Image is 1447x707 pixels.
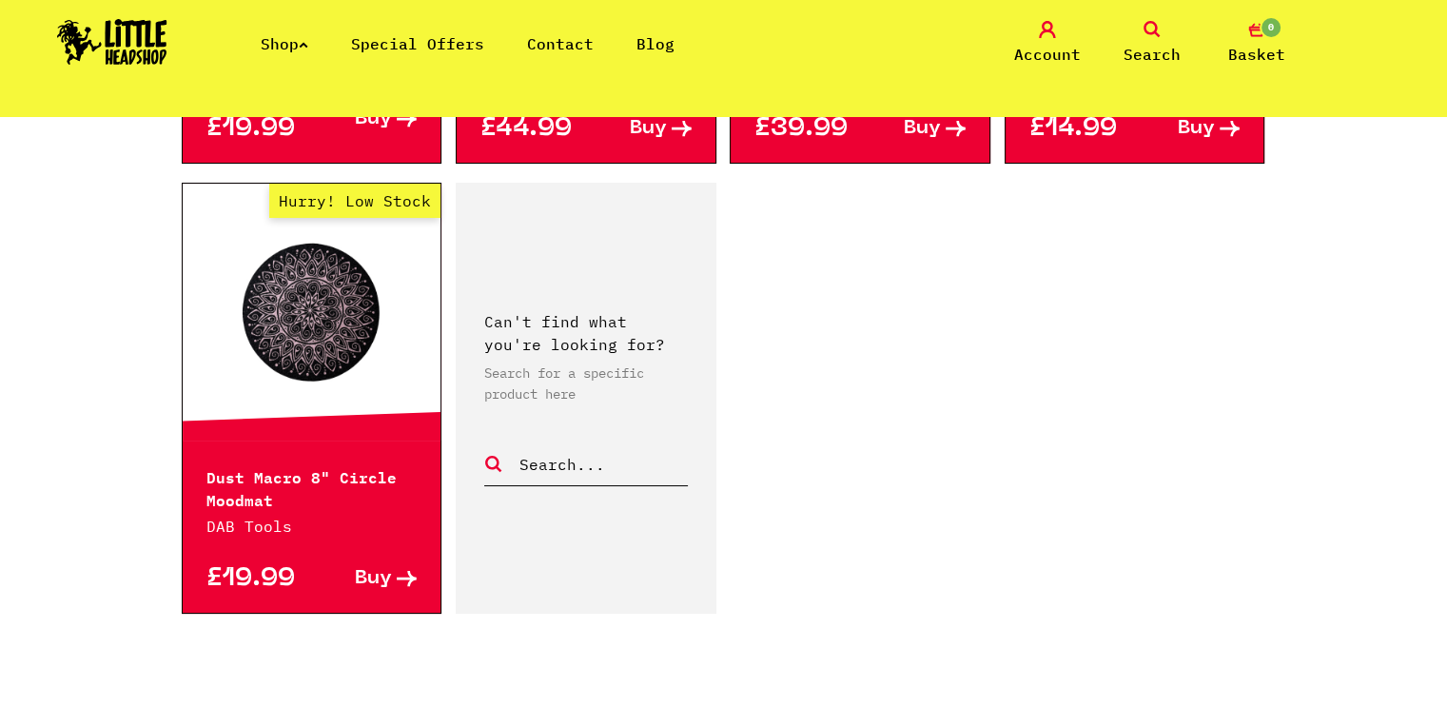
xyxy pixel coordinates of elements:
p: £19.99 [206,569,312,589]
a: Shop [261,34,308,53]
a: Special Offers [351,34,484,53]
span: Buy [630,119,667,139]
span: Basket [1228,43,1285,66]
span: Buy [1178,119,1215,139]
a: Search [1105,21,1200,66]
a: Contact [527,34,594,53]
p: Can't find what you're looking for? [484,310,688,356]
input: Search... [518,452,688,477]
a: Buy [1135,119,1241,139]
p: DAB Tools [206,515,418,538]
a: Buy [311,569,417,589]
span: Buy [355,109,392,129]
p: Dust Macro 8" Circle Moodmat [206,464,418,510]
span: Buy [355,569,392,589]
span: Search [1124,43,1181,66]
span: Hurry! Low Stock [269,184,440,218]
a: 0 Basket [1209,21,1304,66]
p: £39.99 [754,119,860,139]
img: Little Head Shop Logo [57,19,167,65]
a: Blog [636,34,675,53]
p: Search for a specific product here [484,363,688,404]
span: Buy [904,119,941,139]
p: £14.99 [1029,119,1135,139]
a: Hurry! Low Stock [183,217,441,407]
p: £44.99 [480,119,586,139]
span: 0 [1260,16,1282,39]
a: Buy [311,99,417,139]
p: from £19.99 [206,99,312,139]
span: Account [1014,43,1081,66]
a: Buy [860,119,966,139]
a: Buy [586,119,692,139]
